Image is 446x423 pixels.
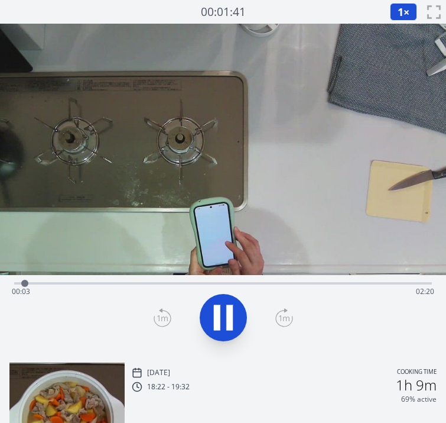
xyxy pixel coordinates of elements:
span: 02:20 [416,286,434,296]
button: 1× [390,3,417,21]
span: 1 [398,5,403,19]
p: Cooking time [397,367,437,378]
p: [DATE] [147,368,170,377]
a: 00:01:41 [201,4,246,21]
span: 00:03 [12,286,30,296]
p: 18:22 - 19:32 [147,382,190,392]
h2: 1h 9m [396,378,437,392]
p: 69% active [401,395,437,404]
